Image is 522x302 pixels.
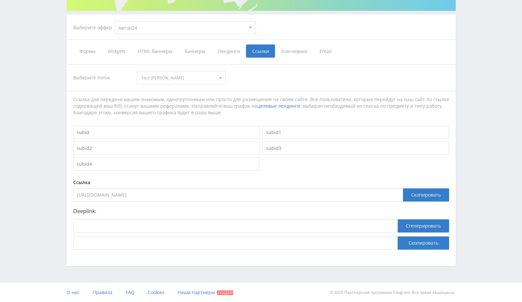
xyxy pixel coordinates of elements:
button: Сгенерировать [398,219,449,233]
p: Deeplink: [73,208,449,214]
span: Лендинги [211,44,246,58]
span: Ключевики [275,44,313,58]
span: О нас [67,289,79,295]
div: Выберите поток [73,71,131,84]
input: subid3 [262,142,449,155]
span: Наши партнеры [178,289,215,295]
a: целевые лендинги [257,103,300,109]
div: Скопировать [403,188,449,202]
span: Тест [PERSON_NAME] [141,71,216,84]
span: Формы [73,44,102,58]
span: Widgets [102,44,132,58]
span: Cookies [148,289,165,295]
span: Скидки [217,290,233,295]
span: Email [313,44,338,58]
span: Ссылки [246,44,275,58]
input: subid2 [73,142,260,155]
button: Скопировать [398,236,449,250]
span: Правила [93,289,112,295]
input: subid [73,126,260,139]
div: Выберите оффер [73,25,115,30]
div: Ссылка [73,180,449,185]
div: Ссылка для передачи вашим знакомым, одногруппникам или просто для размещения на своем сайте. Все ... [73,96,449,116]
span: HTML-баннеры [132,44,178,58]
input: subid1 [262,126,449,139]
input: subid4 [73,157,260,171]
span: FAQ [126,289,135,295]
span: Баннеры [178,44,211,58]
